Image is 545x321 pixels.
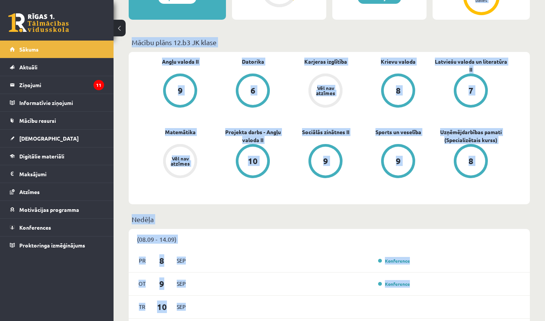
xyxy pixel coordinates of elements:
span: Aktuāli [19,64,37,70]
a: Sports un veselība [375,128,421,136]
a: Motivācijas programma [10,201,104,218]
a: 8 [362,74,434,109]
legend: Ziņojumi [19,76,104,94]
div: 9 [396,157,401,165]
span: Sākums [19,46,39,53]
a: Vēl nav atzīmes [289,74,362,109]
a: Sākums [10,41,104,58]
a: 10 [216,144,289,180]
div: (08.09 - 14.09) [129,229,530,249]
a: Konference [378,281,410,287]
p: Nedēļa [132,214,527,224]
a: Mācību resursi [10,112,104,129]
a: Uzņēmējdarbības pamati (Specializētais kurss) [434,128,507,144]
a: Projekta darbs - Angļu valoda II [216,128,289,144]
div: 9 [323,157,328,165]
i: 11 [93,80,104,90]
span: Sep [173,255,189,266]
a: Angļu valoda II [162,58,199,66]
span: Motivācijas programma [19,206,79,213]
span: Sep [173,301,189,313]
span: Sep [173,278,189,290]
div: 8 [396,86,401,95]
a: Krievu valoda [381,58,416,66]
span: Pr [134,255,150,266]
div: 9 [178,86,183,95]
a: 9 [289,144,362,180]
a: Ziņojumi11 [10,76,104,94]
a: 9 [362,144,434,180]
legend: Informatīvie ziņojumi [19,94,104,111]
a: 7 [434,74,507,109]
p: Mācību plāns 12.b3 JK klase [132,37,527,47]
span: Tr [134,301,150,313]
a: [DEMOGRAPHIC_DATA] [10,130,104,147]
a: Proktoringa izmēģinājums [10,236,104,254]
div: Vēl nav atzīmes [170,156,191,166]
span: Konferences [19,224,51,231]
span: 10 [150,301,174,313]
a: Sociālās zinātnes II [302,128,349,136]
span: Atzīmes [19,188,40,195]
a: Vēl nav atzīmes [144,144,216,180]
a: Rīgas 1. Tālmācības vidusskola [8,13,69,32]
a: Matemātika [165,128,196,136]
a: 6 [216,74,289,109]
span: Mācību resursi [19,117,56,124]
a: Latviešu valoda un literatūra II [434,58,507,74]
a: Informatīvie ziņojumi [10,94,104,111]
a: Konference [378,258,410,264]
a: Datorika [242,58,264,66]
a: 8 [434,144,507,180]
a: Maksājumi [10,165,104,183]
a: Digitālie materiāli [10,147,104,165]
a: Karjeras izglītība [304,58,347,66]
a: Atzīmes [10,183,104,200]
div: Vēl nav atzīmes [315,86,336,96]
span: Ot [134,278,150,290]
span: Proktoringa izmēģinājums [19,242,85,249]
span: 8 [150,254,174,267]
div: 6 [251,86,255,95]
a: 9 [144,74,216,109]
div: 10 [248,157,258,165]
span: Digitālie materiāli [19,153,64,160]
div: 7 [469,86,473,95]
span: [DEMOGRAPHIC_DATA] [19,135,79,142]
span: 9 [150,277,174,290]
a: Aktuāli [10,58,104,76]
div: 8 [469,157,473,165]
legend: Maksājumi [19,165,104,183]
a: Konferences [10,219,104,236]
